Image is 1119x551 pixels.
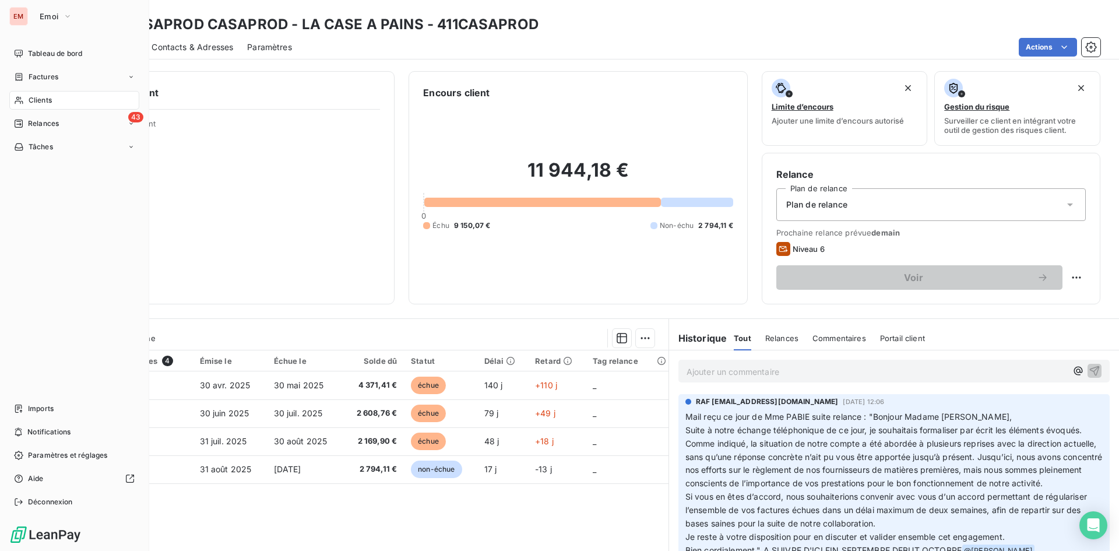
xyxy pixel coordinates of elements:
span: Relances [28,118,59,129]
span: Paramètres [247,41,292,53]
span: 30 avr. 2025 [200,380,251,390]
span: _ [593,464,596,474]
h2: 11 944,18 € [423,159,733,194]
span: échue [411,433,446,450]
span: 2 169,90 € [350,436,397,447]
div: EM [9,7,28,26]
span: Prochaine relance prévue [776,228,1086,237]
a: Aide [9,469,139,488]
span: 43 [128,112,143,122]
span: Ajouter une limite d’encours autorisé [772,116,904,125]
span: 140 j [484,380,503,390]
span: +49 j [535,408,555,418]
span: 30 juin 2025 [200,408,249,418]
h6: Encours client [423,86,490,100]
div: Solde dû [350,356,397,366]
span: échue [411,377,446,394]
span: Je reste à votre disposition pour en discuter et valider ensemble cet engagement. [685,532,1005,542]
img: Logo LeanPay [9,525,82,544]
span: Si vous en êtes d’accord, nous souhaiterions convenir avec vous d’un accord permettant de régular... [685,492,1089,528]
div: Open Intercom Messenger [1079,511,1107,539]
span: Tâches [29,142,53,152]
span: +18 j [535,436,554,446]
span: Comme indiqué, la situation de notre compte a été abordée à plusieurs reprises avec la direction ... [685,438,1105,489]
span: _ [593,436,596,446]
span: Clients [29,95,52,106]
span: Gestion du risque [944,102,1009,111]
span: 30 mai 2025 [274,380,324,390]
span: 31 août 2025 [200,464,252,474]
span: RAF [EMAIL_ADDRESS][DOMAIN_NAME] [696,396,839,407]
span: Factures [29,72,58,82]
span: Aide [28,473,44,484]
div: Échue le [274,356,336,366]
span: non-échue [411,461,462,478]
span: Imports [28,403,54,414]
span: Voir [790,273,1037,282]
div: Retard [535,356,579,366]
span: 30 juil. 2025 [274,408,323,418]
span: 4 [162,356,173,366]
span: Portail client [880,334,925,343]
span: 31 juil. 2025 [200,436,247,446]
span: Tableau de bord [28,48,82,59]
span: 17 j [484,464,497,474]
span: 2 794,11 € [350,464,397,475]
span: Tout [734,334,751,343]
span: 2 794,11 € [698,220,733,231]
div: Émise le [200,356,260,366]
span: Déconnexion [28,497,73,507]
span: demain [871,228,900,237]
span: Mail reçu ce jour de Mme PABIE suite relance : "Bonjour Madame [PERSON_NAME], [685,412,1012,422]
button: Voir [776,265,1062,290]
h6: Relance [776,167,1086,181]
span: _ [593,380,596,390]
span: 48 j [484,436,499,446]
span: Relances [765,334,798,343]
button: Actions [1019,38,1077,57]
span: Non-échu [660,220,694,231]
span: Commentaires [812,334,866,343]
button: Limite d’encoursAjouter une limite d’encours autorisé [762,71,928,146]
h6: Informations client [71,86,380,100]
span: 4 371,41 € [350,380,397,391]
span: [DATE] 12:06 [843,398,884,405]
div: Délai [484,356,522,366]
span: Niveau 6 [793,244,825,254]
span: -13 j [535,464,552,474]
span: 2 608,76 € [350,408,397,419]
span: [DATE] [274,464,301,474]
button: Gestion du risqueSurveiller ce client en intégrant votre outil de gestion des risques client. [934,71,1100,146]
span: Plan de relance [786,199,847,210]
span: Emoi [40,12,58,21]
span: 0 [421,211,426,220]
span: Notifications [27,427,71,437]
div: Tag relance [593,356,661,366]
span: 30 août 2025 [274,436,328,446]
span: Échu [432,220,449,231]
span: 79 j [484,408,499,418]
h3: 411CASAPROD CASAPROD - LA CASE A PAINS - 411CASAPROD [103,14,539,35]
span: Contacts & Adresses [152,41,233,53]
span: Paramètres et réglages [28,450,107,461]
span: _ [593,408,596,418]
span: Propriétés Client [94,119,380,135]
span: Suite à notre échange téléphonique de ce jour, je souhaitais formaliser par écrit les éléments év... [685,425,1082,435]
h6: Historique [669,331,727,345]
span: Surveiller ce client en intégrant votre outil de gestion des risques client. [944,116,1090,135]
span: 9 150,07 € [454,220,491,231]
span: +110 j [535,380,557,390]
div: Statut [411,356,470,366]
span: échue [411,405,446,422]
span: Limite d’encours [772,102,833,111]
